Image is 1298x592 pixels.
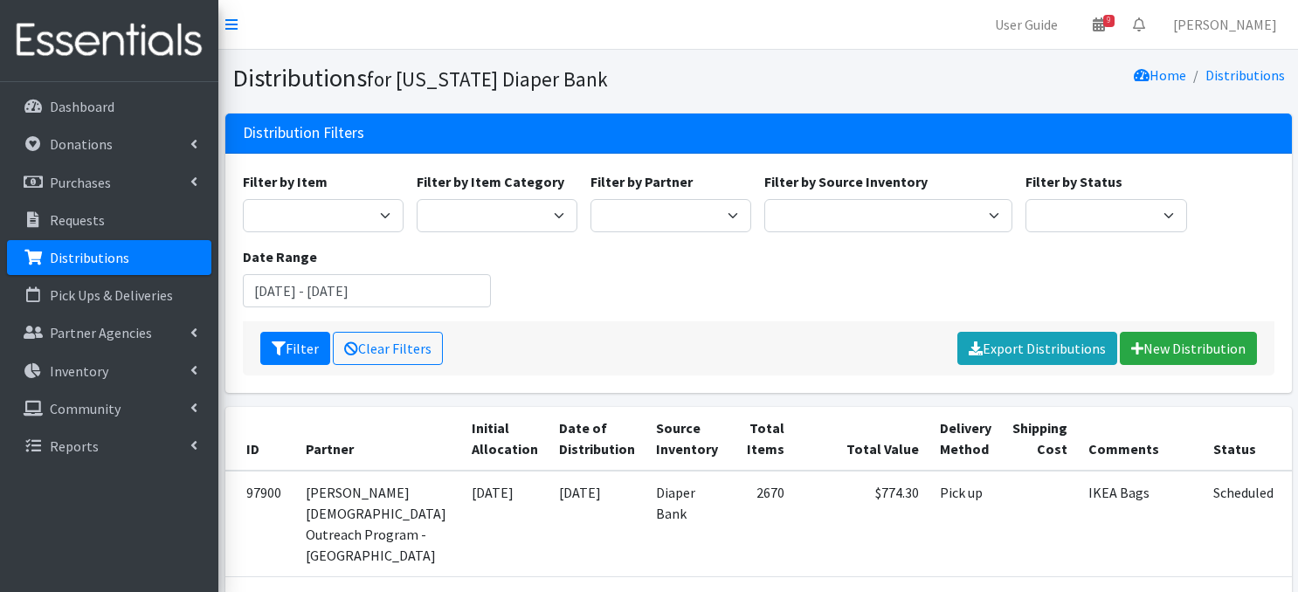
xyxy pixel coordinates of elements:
th: Total Items [728,407,795,471]
a: Dashboard [7,89,211,124]
img: HumanEssentials [7,11,211,70]
p: Reports [50,437,99,455]
td: Scheduled [1203,471,1284,577]
td: Pick up [929,471,1002,577]
td: Diaper Bank [646,471,728,577]
a: 9 [1079,7,1119,42]
th: Total Value [795,407,929,471]
a: Purchases [7,165,211,200]
td: [DATE] [461,471,549,577]
td: [DATE] [549,471,646,577]
a: Inventory [7,354,211,389]
a: Home [1134,66,1186,84]
th: Delivery Method [929,407,1002,471]
a: Distributions [7,240,211,275]
a: Requests [7,203,211,237]
a: Clear Filters [333,332,443,365]
a: Distributions [1205,66,1285,84]
label: Filter by Partner [590,171,693,192]
a: [PERSON_NAME] [1159,7,1291,42]
td: 97900 [225,471,295,577]
th: Shipping Cost [1002,407,1078,471]
th: Initial Allocation [461,407,549,471]
p: Donations [50,135,113,153]
p: Pick Ups & Deliveries [50,286,173,304]
h3: Distribution Filters [243,124,364,142]
td: 2670 [728,471,795,577]
th: ID [225,407,295,471]
label: Date Range [243,246,317,267]
a: Reports [7,429,211,464]
a: New Distribution [1120,332,1257,365]
th: Partner [295,407,461,471]
label: Filter by Item Category [417,171,564,192]
p: Requests [50,211,105,229]
th: Source Inventory [646,407,728,471]
a: Pick Ups & Deliveries [7,278,211,313]
a: Partner Agencies [7,315,211,350]
p: Dashboard [50,98,114,115]
label: Filter by Status [1025,171,1122,192]
h1: Distributions [232,63,752,93]
p: Purchases [50,174,111,191]
p: Community [50,400,121,417]
small: for [US_STATE] Diaper Bank [367,66,608,92]
input: January 1, 2011 - December 31, 2011 [243,274,491,307]
p: Inventory [50,362,108,380]
th: Status [1203,407,1284,471]
td: $774.30 [795,471,929,577]
a: Export Distributions [957,332,1117,365]
button: Filter [260,332,330,365]
p: Distributions [50,249,129,266]
th: Date of Distribution [549,407,646,471]
td: [PERSON_NAME][DEMOGRAPHIC_DATA] Outreach Program - [GEOGRAPHIC_DATA] [295,471,461,577]
a: User Guide [981,7,1072,42]
th: Comments [1078,407,1203,471]
label: Filter by Source Inventory [764,171,928,192]
label: Filter by Item [243,171,328,192]
span: 9 [1103,15,1115,27]
a: Donations [7,127,211,162]
a: Community [7,391,211,426]
td: IKEA Bags [1078,471,1203,577]
p: Partner Agencies [50,324,152,341]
